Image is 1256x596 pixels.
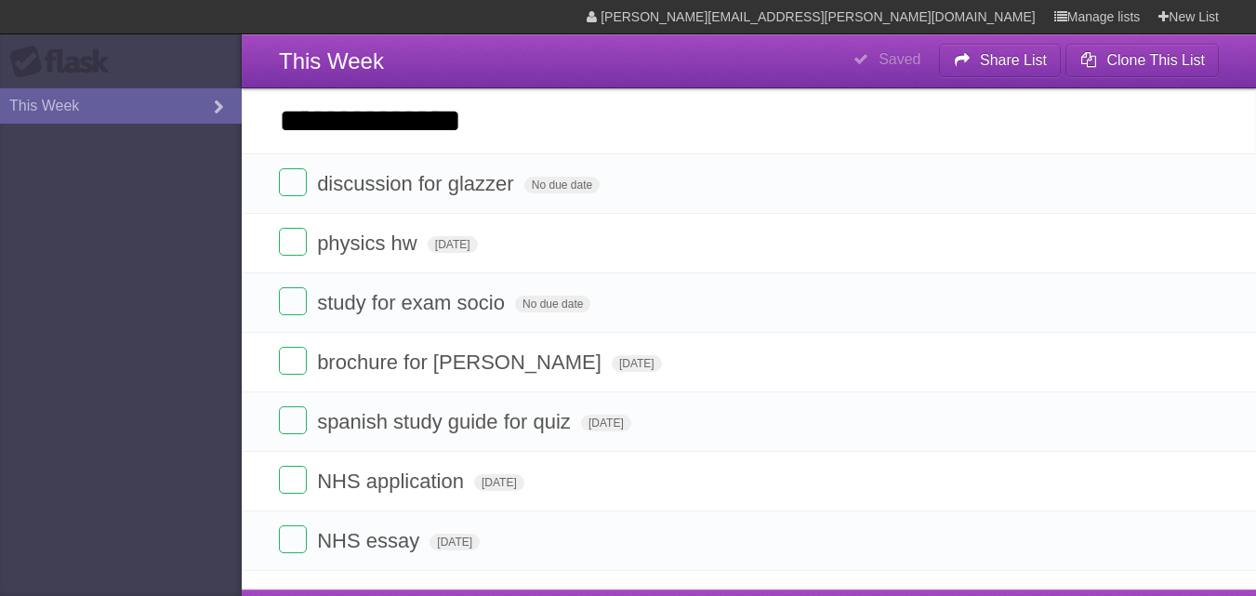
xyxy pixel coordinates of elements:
[428,236,478,253] span: [DATE]
[317,529,424,552] span: NHS essay
[317,291,509,314] span: study for exam socio
[939,44,1062,77] button: Share List
[279,168,307,196] label: Done
[612,355,662,372] span: [DATE]
[1106,52,1205,68] b: Clone This List
[279,406,307,434] label: Done
[474,474,524,491] span: [DATE]
[317,172,519,195] span: discussion for glazzer
[317,410,575,433] span: spanish study guide for quiz
[524,177,600,193] span: No due date
[581,415,631,431] span: [DATE]
[279,525,307,553] label: Done
[1065,44,1219,77] button: Clone This List
[279,466,307,494] label: Done
[317,351,606,374] span: brochure for [PERSON_NAME]
[317,470,469,493] span: NHS application
[9,46,121,79] div: Flask
[279,48,384,73] span: This Week
[279,228,307,256] label: Done
[279,287,307,315] label: Done
[980,52,1047,68] b: Share List
[279,347,307,375] label: Done
[430,534,480,550] span: [DATE]
[515,296,590,312] span: No due date
[317,232,422,255] span: physics hw
[879,51,920,67] b: Saved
